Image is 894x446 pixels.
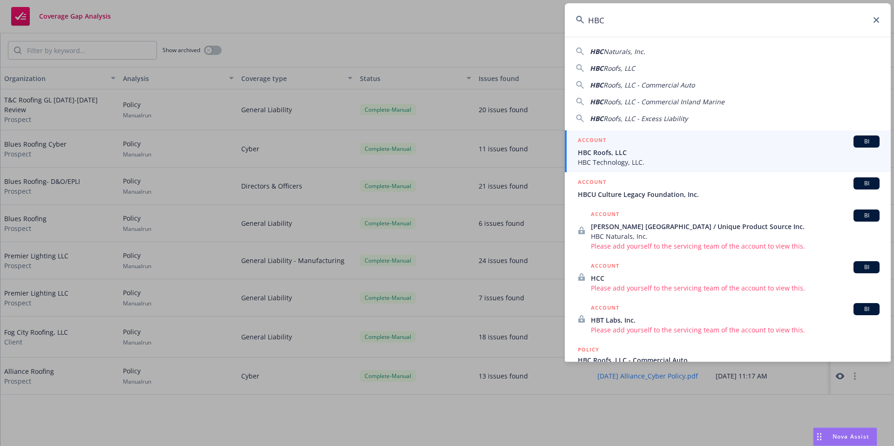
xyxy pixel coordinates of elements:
[591,222,880,231] span: [PERSON_NAME] [GEOGRAPHIC_DATA] / Unique Product Source Inc.
[590,114,603,123] span: HBC
[565,172,891,204] a: ACCOUNTBIHBCU Culture Legacy Foundation, Inc.
[857,179,876,188] span: BI
[578,189,880,199] span: HBCU Culture Legacy Foundation, Inc.
[590,97,603,106] span: HBC
[857,263,876,271] span: BI
[591,273,880,283] span: HCC
[603,47,645,56] span: Naturals, Inc.
[565,3,891,37] input: Search...
[603,114,688,123] span: Roofs, LLC - Excess Liability
[590,64,603,73] span: HBC
[565,130,891,172] a: ACCOUNTBIHBC Roofs, LLCHBC Technology, LLC.
[591,231,880,241] span: HBC Naturals, Inc.
[578,148,880,157] span: HBC Roofs, LLC
[591,209,619,221] h5: ACCOUNT
[591,303,619,314] h5: ACCOUNT
[578,177,606,189] h5: ACCOUNT
[578,355,880,365] span: HBC Roofs, LLC - Commercial Auto
[833,432,869,440] span: Nova Assist
[565,340,891,380] a: POLICYHBC Roofs, LLC - Commercial Auto
[590,81,603,89] span: HBC
[857,137,876,146] span: BI
[578,345,599,354] h5: POLICY
[590,47,603,56] span: HBC
[603,81,695,89] span: Roofs, LLC - Commercial Auto
[591,241,880,251] span: Please add yourself to the servicing team of the account to view this.
[578,157,880,167] span: HBC Technology, LLC.
[813,428,825,446] div: Drag to move
[603,97,725,106] span: Roofs, LLC - Commercial Inland Marine
[603,64,635,73] span: Roofs, LLC
[591,325,880,335] span: Please add yourself to the servicing team of the account to view this.
[813,427,877,446] button: Nova Assist
[857,211,876,220] span: BI
[857,305,876,313] span: BI
[591,315,880,325] span: HBT Labs, Inc.
[578,135,606,147] h5: ACCOUNT
[591,261,619,272] h5: ACCOUNT
[565,256,891,298] a: ACCOUNTBIHCCPlease add yourself to the servicing team of the account to view this.
[591,283,880,293] span: Please add yourself to the servicing team of the account to view this.
[565,204,891,256] a: ACCOUNTBI[PERSON_NAME] [GEOGRAPHIC_DATA] / Unique Product Source Inc.HBC Naturals, Inc.Please add...
[565,298,891,340] a: ACCOUNTBIHBT Labs, Inc.Please add yourself to the servicing team of the account to view this.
